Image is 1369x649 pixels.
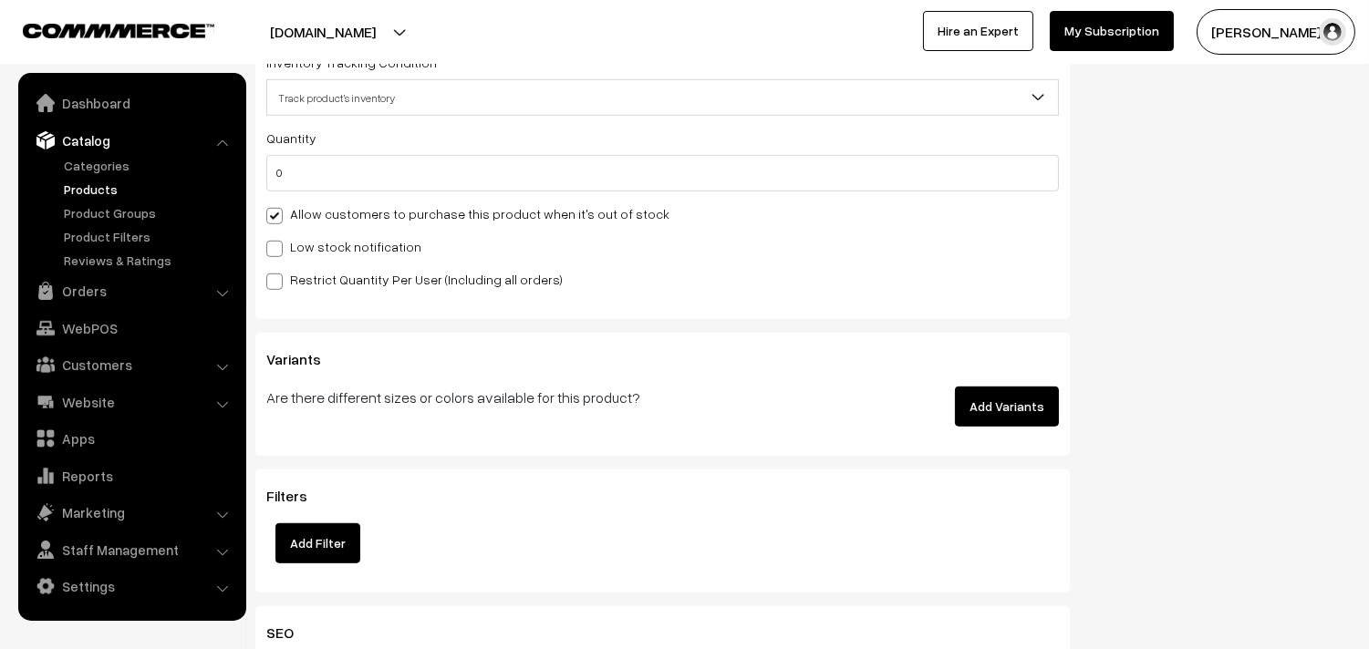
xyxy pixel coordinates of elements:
button: [PERSON_NAME] s… [1197,9,1355,55]
a: Dashboard [23,87,240,119]
a: Staff Management [23,533,240,566]
button: Add Filter [275,523,360,563]
span: Variants [266,350,343,368]
a: Orders [23,274,240,307]
p: Are there different sizes or colors available for this product? [266,386,785,408]
a: Apps [23,422,240,455]
a: Product Groups [59,203,240,222]
a: My Subscription [1050,11,1174,51]
img: COMMMERCE [23,24,214,37]
label: Allow customers to purchase this product when it's out of stock [266,204,669,223]
a: Catalog [23,124,240,157]
label: Low stock notification [266,237,421,256]
span: Track product's inventory [266,79,1059,116]
a: Customers [23,348,240,381]
a: Website [23,386,240,418]
button: Add Variants [955,386,1059,427]
button: [DOMAIN_NAME] [206,9,440,55]
a: Products [59,180,240,199]
a: Categories [59,156,240,175]
span: SEO [266,623,316,642]
a: COMMMERCE [23,18,182,40]
a: Reports [23,459,240,492]
a: Marketing [23,496,240,529]
a: Hire an Expert [923,11,1033,51]
a: Reviews & Ratings [59,251,240,270]
a: Settings [23,570,240,603]
label: Restrict Quantity Per User (Including all orders) [266,270,563,289]
span: Filters [266,487,329,505]
a: Product Filters [59,227,240,246]
input: Quantity [266,155,1059,191]
a: WebPOS [23,312,240,345]
span: Track product's inventory [267,82,1058,114]
label: Quantity [266,129,316,148]
img: user [1319,18,1346,46]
